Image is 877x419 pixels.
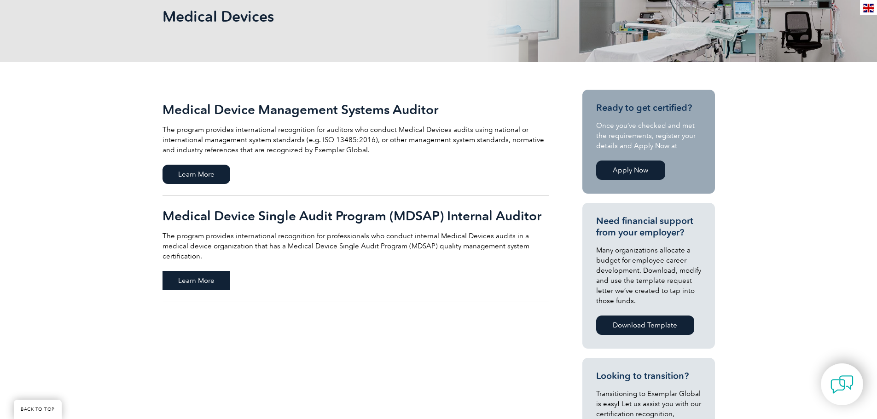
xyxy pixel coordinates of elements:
span: Learn More [163,165,230,184]
p: The program provides international recognition for professionals who conduct internal Medical Dev... [163,231,549,261]
span: Learn More [163,271,230,290]
h3: Need financial support from your employer? [596,215,701,238]
a: Medical Device Single Audit Program (MDSAP) Internal Auditor The program provides international r... [163,196,549,302]
h1: Medical Devices [163,7,516,25]
a: Apply Now [596,161,665,180]
a: Download Template [596,316,694,335]
img: en [863,4,874,12]
p: The program provides international recognition for auditors who conduct Medical Devices audits us... [163,125,549,155]
p: Many organizations allocate a budget for employee career development. Download, modify and use th... [596,245,701,306]
h2: Medical Device Management Systems Auditor [163,102,549,117]
a: BACK TO TOP [14,400,62,419]
h2: Medical Device Single Audit Program (MDSAP) Internal Auditor [163,208,549,223]
h3: Looking to transition? [596,370,701,382]
img: contact-chat.png [831,373,854,396]
a: Medical Device Management Systems Auditor The program provides international recognition for audi... [163,90,549,196]
p: Once you’ve checked and met the requirements, register your details and Apply Now at [596,121,701,151]
h3: Ready to get certified? [596,102,701,114]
